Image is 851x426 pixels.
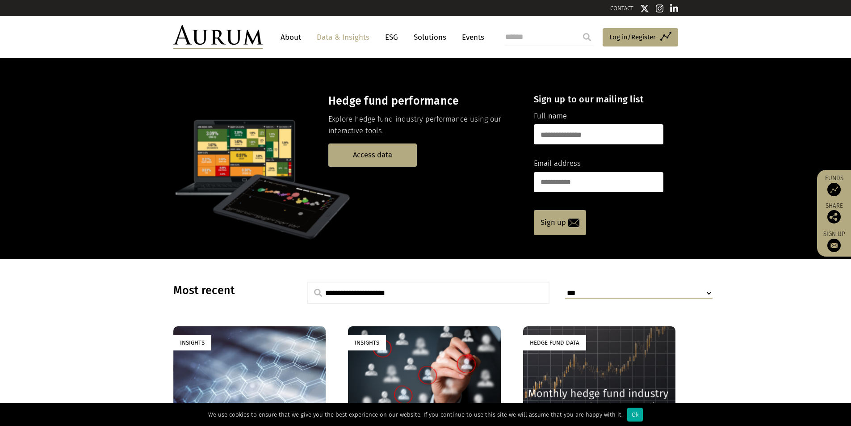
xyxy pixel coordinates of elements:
img: Sign up to our newsletter [827,239,841,252]
h3: Most recent [173,284,285,297]
img: Linkedin icon [670,4,678,13]
h3: Hedge fund performance [328,94,518,108]
h4: Sign up to our mailing list [534,94,663,105]
a: Sign up [534,210,586,235]
a: Access data [328,143,417,166]
a: CONTACT [610,5,633,12]
input: Submit [578,28,596,46]
div: Ok [627,408,643,422]
a: Funds [822,174,847,196]
div: Insights [348,335,386,350]
p: Explore hedge fund industry performance using our interactive tools. [328,114,518,137]
div: Insights [173,335,211,350]
div: Share [822,203,847,224]
div: Hedge Fund Data [523,335,586,350]
a: Events [457,29,484,46]
img: Instagram icon [656,4,664,13]
img: Aurum [173,25,263,49]
label: Full name [534,110,567,122]
span: Log in/Register [609,32,656,42]
a: ESG [381,29,402,46]
img: search.svg [314,289,322,297]
a: Log in/Register [603,28,678,47]
a: Solutions [409,29,451,46]
a: Sign up [822,230,847,252]
img: Access Funds [827,183,841,196]
img: Share this post [827,210,841,224]
a: About [276,29,306,46]
img: Twitter icon [640,4,649,13]
a: Data & Insights [312,29,374,46]
img: email-icon [568,219,579,227]
label: Email address [534,158,581,169]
